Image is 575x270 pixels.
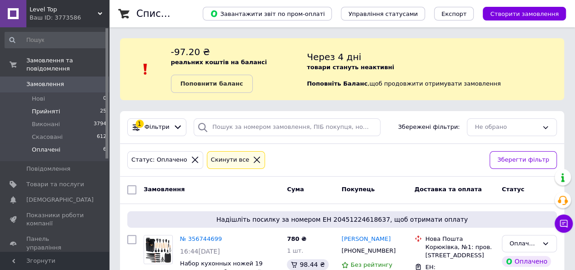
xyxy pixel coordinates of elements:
[341,7,425,20] button: Управління статусами
[490,10,559,17] span: Створити замовлення
[180,235,222,242] a: № 356744699
[136,8,229,19] h1: Список замовлень
[171,59,267,66] b: реальних коштів на балансі
[139,62,152,76] img: :exclamation:
[425,235,495,243] div: Нова Пошта
[340,245,397,257] div: [PHONE_NUMBER]
[145,123,170,132] span: Фільтри
[348,10,418,17] span: Управління статусами
[97,133,106,141] span: 612
[203,7,332,20] button: Завантажити звіт по пром-оплаті
[103,146,106,154] span: 6
[209,155,251,165] div: Cкинути все
[32,133,63,141] span: Скасовані
[287,247,303,254] span: 1 шт.
[26,80,64,88] span: Замовлення
[555,214,573,233] button: Чат з покупцем
[210,10,325,18] span: Завантажити звіт по пром-оплаті
[32,95,45,103] span: Нові
[307,46,564,93] div: , щоб продовжити отримувати замовлення
[502,186,525,193] span: Статус
[180,248,220,255] span: 16:44[DATE]
[5,32,107,48] input: Пошук
[144,235,173,264] a: Фото товару
[26,211,84,228] span: Показники роботи компанії
[434,7,474,20] button: Експорт
[171,46,210,57] span: -97.20 ₴
[26,180,84,188] span: Товари та послуги
[287,235,306,242] span: 780 ₴
[425,243,495,260] div: Корюківка, №1: пров. [STREET_ADDRESS]
[350,261,392,268] span: Без рейтингу
[135,120,144,128] div: 1
[307,51,361,62] span: Через 4 дні
[287,186,304,193] span: Cума
[398,123,460,132] span: Збережені фільтри:
[26,235,84,251] span: Панель управління
[32,107,60,116] span: Прийняті
[144,186,185,193] span: Замовлення
[341,235,390,244] a: [PERSON_NAME]
[497,155,549,165] span: Зберегти фільтр
[32,120,60,128] span: Виконані
[131,215,553,224] span: Надішліть посилку за номером ЕН 20451224618637, щоб отримати оплату
[32,146,60,154] span: Оплачені
[100,107,106,116] span: 25
[483,7,566,20] button: Створити замовлення
[26,56,109,73] span: Замовлення та повідомлення
[94,120,106,128] span: 3794
[510,239,538,249] div: Оплачено
[475,122,538,132] div: Не обрано
[502,256,551,267] div: Оплачено
[307,64,394,71] b: товари стануть неактивні
[307,80,367,87] b: Поповніть Баланс
[341,186,375,193] span: Покупець
[144,235,172,264] img: Фото товару
[441,10,467,17] span: Експорт
[490,151,557,169] button: Зберегти фільтр
[287,259,328,270] div: 98.44 ₴
[180,80,243,87] b: Поповнити баланс
[194,118,380,136] input: Пошук за номером замовлення, ПІБ покупця, номером телефону, Email, номером накладної
[415,186,482,193] span: Доставка та оплата
[30,5,98,14] span: Level Top
[30,14,109,22] div: Ваш ID: 3773586
[26,196,94,204] span: [DEMOGRAPHIC_DATA]
[171,75,253,93] a: Поповнити баланс
[103,95,106,103] span: 0
[130,155,189,165] div: Статус: Оплачено
[26,165,70,173] span: Повідомлення
[474,10,566,17] a: Створити замовлення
